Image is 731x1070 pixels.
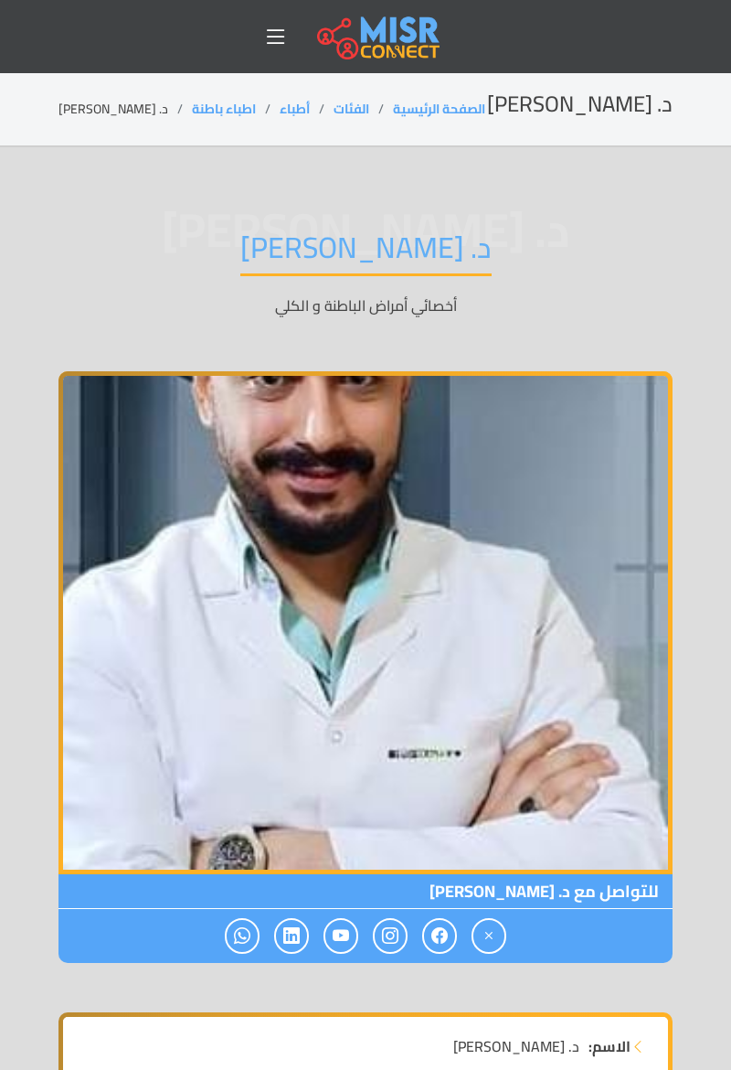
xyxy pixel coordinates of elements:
[58,874,673,909] span: للتواصل مع د. [PERSON_NAME]
[58,100,192,119] li: د. [PERSON_NAME]
[588,1035,630,1057] strong: الاسم:
[58,294,673,316] p: أخصائي أمراض الباطنة و الكلي
[58,371,673,874] img: د. محمد غباشي
[334,97,369,121] a: الفئات
[393,97,485,121] a: الصفحة الرئيسية
[240,230,492,276] h1: د. [PERSON_NAME]
[192,97,256,121] a: اطباء باطنة
[317,14,440,59] img: main.misr_connect
[487,91,673,118] h2: د. [PERSON_NAME]
[453,1035,579,1057] span: د. [PERSON_NAME]
[280,97,310,121] a: أطباء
